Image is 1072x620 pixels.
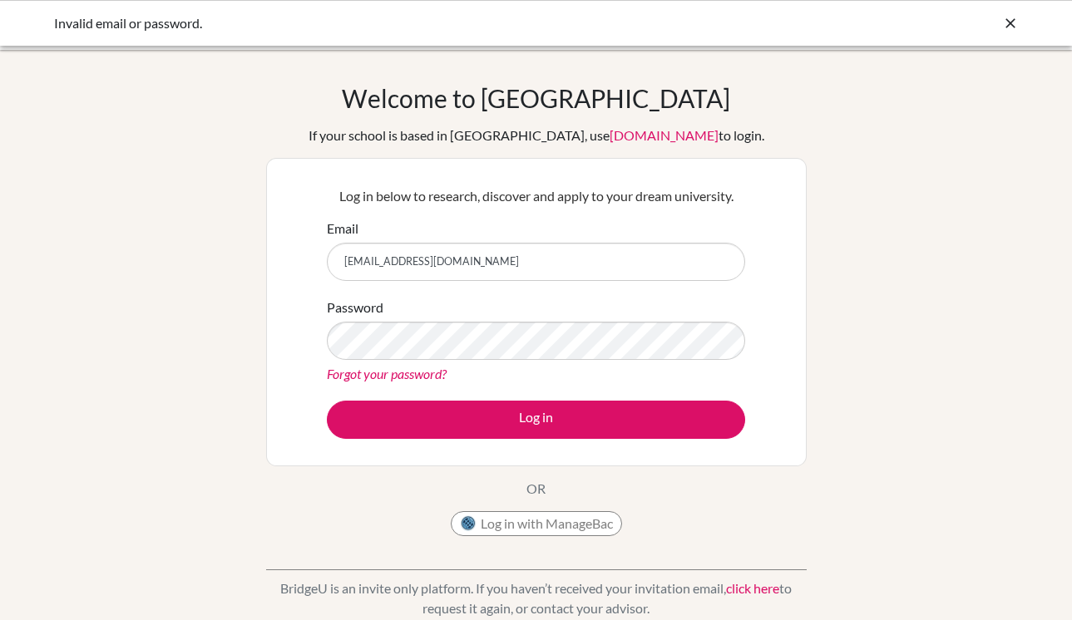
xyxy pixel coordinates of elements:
label: Email [327,219,358,239]
a: click here [726,580,779,596]
label: Password [327,298,383,317]
p: OR [526,479,546,499]
p: Log in below to research, discover and apply to your dream university. [327,186,745,206]
h1: Welcome to [GEOGRAPHIC_DATA] [342,83,730,113]
button: Log in with ManageBac [451,511,622,536]
div: If your school is based in [GEOGRAPHIC_DATA], use to login. [309,125,764,145]
div: Invalid email or password. [54,13,769,33]
a: Forgot your password? [327,366,447,381]
button: Log in [327,401,745,439]
p: BridgeU is an invite only platform. If you haven’t received your invitation email, to request it ... [266,578,807,618]
a: [DOMAIN_NAME] [610,127,719,143]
